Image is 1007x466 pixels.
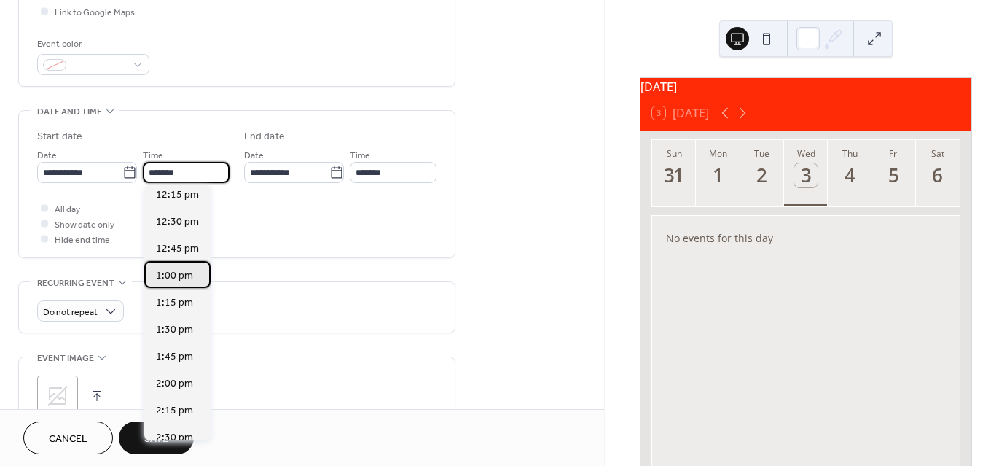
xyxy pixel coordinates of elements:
div: Fri [876,147,911,160]
div: Sat [920,147,955,160]
button: Mon1 [696,140,740,206]
div: Wed [788,147,823,160]
span: 12:30 pm [156,214,199,230]
button: Thu4 [828,140,871,206]
div: 31 [662,163,686,187]
div: 4 [838,163,862,187]
span: 1:30 pm [156,322,193,338]
button: Fri5 [871,140,915,206]
span: Date [37,148,57,163]
div: Event color [37,36,146,52]
span: Cancel [49,432,87,447]
span: Do not repeat [43,304,98,321]
span: Date and time [37,104,102,120]
span: Show date only [55,217,114,233]
span: Date [244,148,264,163]
span: 2:15 pm [156,403,193,419]
button: Wed3 [784,140,828,206]
span: Time [350,148,370,163]
div: 5 [882,163,906,187]
button: Tue2 [740,140,784,206]
div: Tue [745,147,780,160]
div: 3 [794,163,818,187]
button: Save [119,422,194,454]
span: 1:15 pm [156,295,193,311]
span: 1:45 pm [156,349,193,365]
button: Sun31 [652,140,696,206]
button: Sat6 [916,140,960,206]
div: Sun [657,147,691,160]
span: Link to Google Maps [55,5,135,20]
div: 1 [706,163,730,187]
div: [DATE] [640,78,971,96]
span: 12:45 pm [156,241,199,257]
div: 2 [751,163,775,187]
span: Event image [37,351,94,366]
button: Cancel [23,422,113,454]
span: 2:30 pm [156,430,193,446]
span: 2:00 pm [156,376,193,392]
span: 1:00 pm [156,268,193,284]
span: Hide end time [55,233,110,248]
span: Save [144,432,168,447]
div: No events for this day [654,221,958,255]
div: Mon [700,147,735,160]
div: Thu [832,147,867,160]
span: Recurring event [37,276,114,291]
span: 12:15 pm [156,187,199,203]
div: ; [37,376,78,416]
div: 6 [926,163,950,187]
span: All day [55,202,80,217]
span: Time [143,148,163,163]
div: End date [244,129,285,144]
div: Start date [37,129,82,144]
